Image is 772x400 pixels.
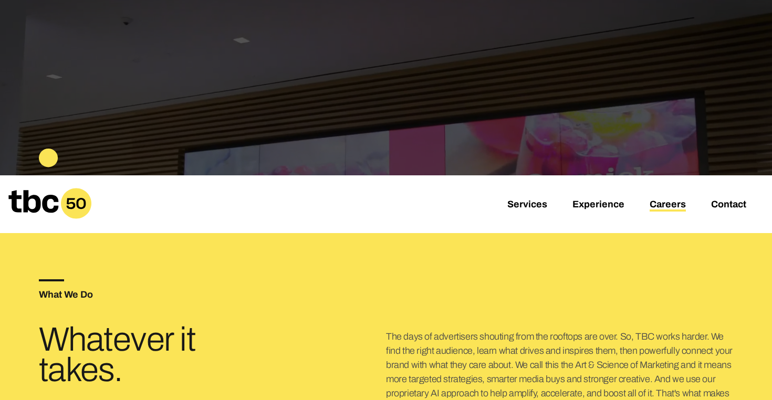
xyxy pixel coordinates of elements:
a: Services [507,199,547,212]
h5: What We Do [39,290,387,299]
a: Contact [711,199,746,212]
a: Experience [572,199,624,212]
h3: Whatever it takes. [39,324,270,385]
a: Careers [650,199,686,212]
a: Home [8,212,91,223]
